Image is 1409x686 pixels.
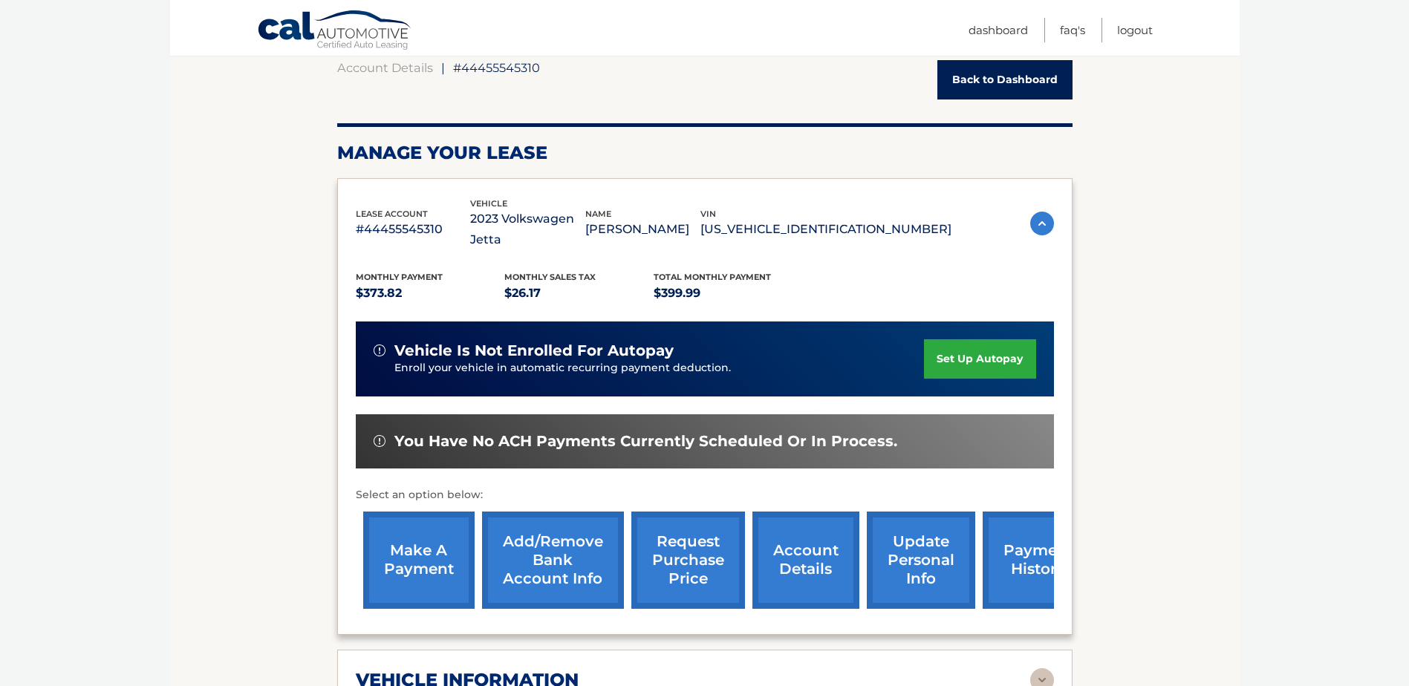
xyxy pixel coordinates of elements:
[356,272,443,282] span: Monthly Payment
[337,60,433,75] a: Account Details
[356,209,428,219] span: lease account
[363,512,475,609] a: make a payment
[1060,18,1085,42] a: FAQ's
[394,342,674,360] span: vehicle is not enrolled for autopay
[654,272,771,282] span: Total Monthly Payment
[470,198,507,209] span: vehicle
[924,339,1035,379] a: set up autopay
[654,283,803,304] p: $399.99
[1030,212,1054,235] img: accordion-active.svg
[504,283,654,304] p: $26.17
[700,209,716,219] span: vin
[356,486,1054,504] p: Select an option below:
[1117,18,1153,42] a: Logout
[969,18,1028,42] a: Dashboard
[356,219,471,240] p: #44455545310
[374,435,385,447] img: alert-white.svg
[983,512,1094,609] a: payment history
[453,60,540,75] span: #44455545310
[585,209,611,219] span: name
[337,142,1073,164] h2: Manage Your Lease
[631,512,745,609] a: request purchase price
[374,344,385,356] img: alert-white.svg
[356,283,505,304] p: $373.82
[867,512,975,609] a: update personal info
[585,219,700,240] p: [PERSON_NAME]
[700,219,951,240] p: [US_VEHICLE_IDENTIFICATION_NUMBER]
[504,272,596,282] span: Monthly sales Tax
[937,60,1073,99] a: Back to Dashboard
[441,60,445,75] span: |
[394,432,897,451] span: You have no ACH payments currently scheduled or in process.
[394,360,925,376] p: Enroll your vehicle in automatic recurring payment deduction.
[257,10,413,53] a: Cal Automotive
[752,512,859,609] a: account details
[482,512,624,609] a: Add/Remove bank account info
[470,209,585,250] p: 2023 Volkswagen Jetta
